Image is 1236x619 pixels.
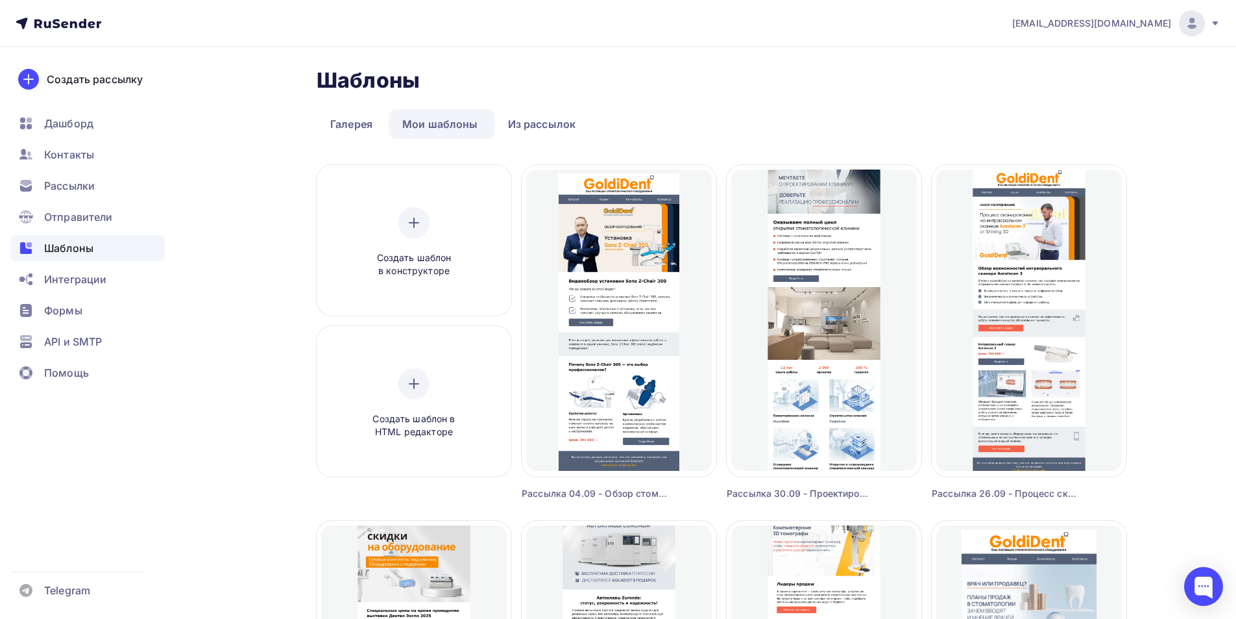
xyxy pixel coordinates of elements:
[10,297,165,323] a: Формы
[1012,10,1220,36] a: [EMAIL_ADDRESS][DOMAIN_NAME]
[932,487,1078,500] div: Рассылка 26.09 - Процесс сканирования интраорального сканера Aoralscan 3 (Shining 3D)
[10,142,165,168] a: Контакты
[44,334,102,349] span: API и SMTP
[44,240,93,256] span: Шаблоны
[10,235,165,261] a: Шаблоны
[727,487,873,500] div: Рассылка 30.09 - Проектирование стоматологической клиники
[10,110,165,136] a: Дашборд
[47,71,143,87] div: Создать рассылку
[1012,17,1171,30] span: [EMAIL_ADDRESS][DOMAIN_NAME]
[44,178,95,194] span: Рассылки
[44,365,89,381] span: Помощь
[44,272,106,287] span: Интеграции
[44,583,90,598] span: Telegram
[44,116,93,131] span: Дашборд
[317,109,386,139] a: Галерея
[44,209,113,225] span: Отправители
[522,487,668,500] div: Рассылка 04.09 - Обзор стоматологической установки Sonz Z-Chair 300 с нижней подачей
[44,147,94,162] span: Контакты
[352,251,476,278] span: Создать шаблон в конструкторе
[317,68,420,94] h2: Шаблоны
[44,303,82,318] span: Формы
[352,412,476,439] span: Создать шаблон в HTML редакторе
[10,204,165,230] a: Отправители
[10,173,165,199] a: Рассылки
[389,109,492,139] a: Мои шаблоны
[494,109,590,139] a: Из рассылок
